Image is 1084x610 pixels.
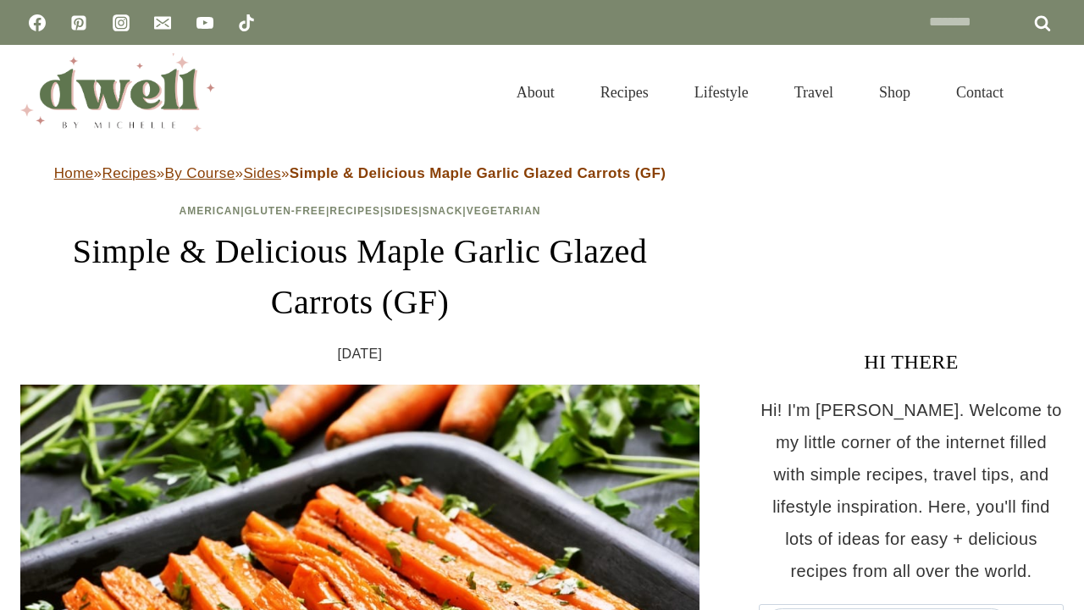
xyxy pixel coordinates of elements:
img: DWELL by michelle [20,53,215,131]
h3: HI THERE [759,347,1064,377]
a: Gluten-Free [245,205,326,217]
a: Snack [423,205,463,217]
a: Instagram [104,6,138,40]
a: Sides [243,165,281,181]
p: Hi! I'm [PERSON_NAME]. Welcome to my little corner of the internet filled with simple recipes, tr... [759,394,1064,587]
a: Pinterest [62,6,96,40]
a: Contact [933,63,1026,122]
a: TikTok [230,6,263,40]
a: About [494,63,578,122]
a: YouTube [188,6,222,40]
a: Recipes [578,63,672,122]
a: Lifestyle [672,63,772,122]
h1: Simple & Delicious Maple Garlic Glazed Carrots (GF) [20,226,700,328]
a: Travel [772,63,856,122]
a: Vegetarian [467,205,541,217]
span: » » » » [54,165,666,181]
a: Recipes [329,205,380,217]
nav: Primary Navigation [494,63,1026,122]
a: Sides [384,205,418,217]
a: American [180,205,241,217]
span: | | | | | [180,205,541,217]
a: Facebook [20,6,54,40]
a: Email [146,6,180,40]
a: Shop [856,63,933,122]
time: [DATE] [338,341,383,367]
button: View Search Form [1035,78,1064,107]
strong: Simple & Delicious Maple Garlic Glazed Carrots (GF) [290,165,666,181]
a: Home [54,165,94,181]
a: Recipes [102,165,156,181]
a: By Course [165,165,235,181]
